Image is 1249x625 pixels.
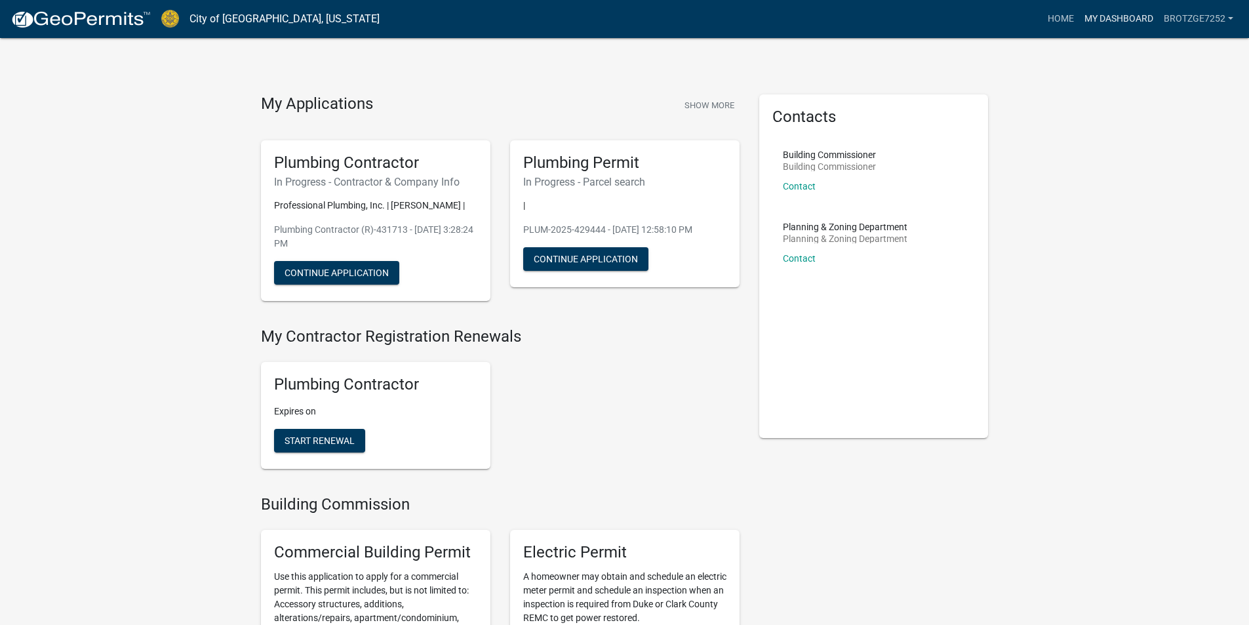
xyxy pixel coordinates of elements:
[274,153,477,172] h5: Plumbing Contractor
[679,94,740,116] button: Show More
[261,495,740,514] h4: Building Commission
[274,543,477,562] h5: Commercial Building Permit
[261,327,740,346] h4: My Contractor Registration Renewals
[261,327,740,479] wm-registration-list-section: My Contractor Registration Renewals
[523,153,726,172] h5: Plumbing Permit
[274,375,477,394] h5: Plumbing Contractor
[274,405,477,418] p: Expires on
[783,162,876,171] p: Building Commissioner
[783,181,816,192] a: Contact
[1079,7,1159,31] a: My Dashboard
[523,223,726,237] p: PLUM-2025-429444 - [DATE] 12:58:10 PM
[274,261,399,285] button: Continue Application
[189,8,380,30] a: City of [GEOGRAPHIC_DATA], [US_STATE]
[783,253,816,264] a: Contact
[161,10,179,28] img: City of Jeffersonville, Indiana
[783,234,907,243] p: Planning & Zoning Department
[783,222,907,232] p: Planning & Zoning Department
[523,570,726,625] p: A homeowner may obtain and schedule an electric meter permit and schedule an inspection when an i...
[274,199,477,212] p: Professional Plumbing, Inc. | [PERSON_NAME] |
[1042,7,1079,31] a: Home
[1159,7,1239,31] a: Brotzge7252
[523,199,726,212] p: |
[523,247,648,271] button: Continue Application
[274,429,365,453] button: Start Renewal
[772,108,976,127] h5: Contacts
[285,435,355,446] span: Start Renewal
[274,176,477,188] h6: In Progress - Contractor & Company Info
[523,176,726,188] h6: In Progress - Parcel search
[783,150,876,159] p: Building Commissioner
[523,543,726,562] h5: Electric Permit
[261,94,373,114] h4: My Applications
[274,223,477,251] p: Plumbing Contractor (R)-431713 - [DATE] 3:28:24 PM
